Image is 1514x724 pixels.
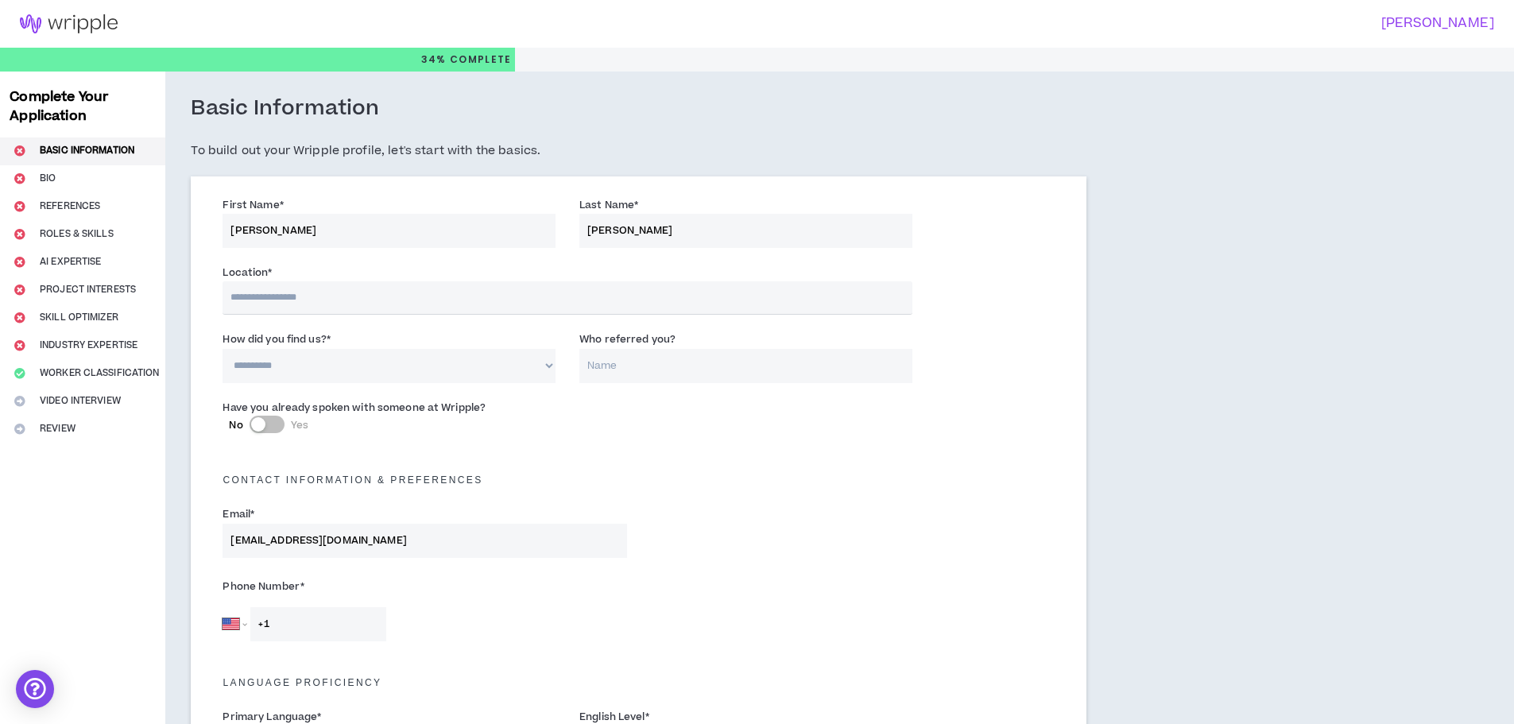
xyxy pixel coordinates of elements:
label: How did you find us? [223,327,331,352]
input: Last Name [579,214,912,248]
label: First Name [223,192,283,218]
h3: [PERSON_NAME] [747,16,1494,31]
span: No [229,418,242,432]
input: Name [579,349,912,383]
label: Email [223,501,254,527]
label: Phone Number [223,574,626,599]
h3: Complete Your Application [3,87,162,126]
label: Have you already spoken with someone at Wripple? [223,395,486,420]
label: Location [223,260,272,285]
h5: To build out your Wripple profile, let's start with the basics. [191,141,1086,161]
p: 34% [421,48,512,72]
span: Yes [291,418,308,432]
div: Open Intercom Messenger [16,670,54,708]
input: First Name [223,214,556,248]
button: NoYes [250,416,285,433]
label: Who referred you? [579,327,676,352]
h5: Language Proficiency [211,677,1067,688]
input: Enter Email [223,524,626,558]
label: Last Name [579,192,638,218]
h5: Contact Information & preferences [211,474,1067,486]
h3: Basic Information [191,95,379,122]
span: Complete [447,52,512,67]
